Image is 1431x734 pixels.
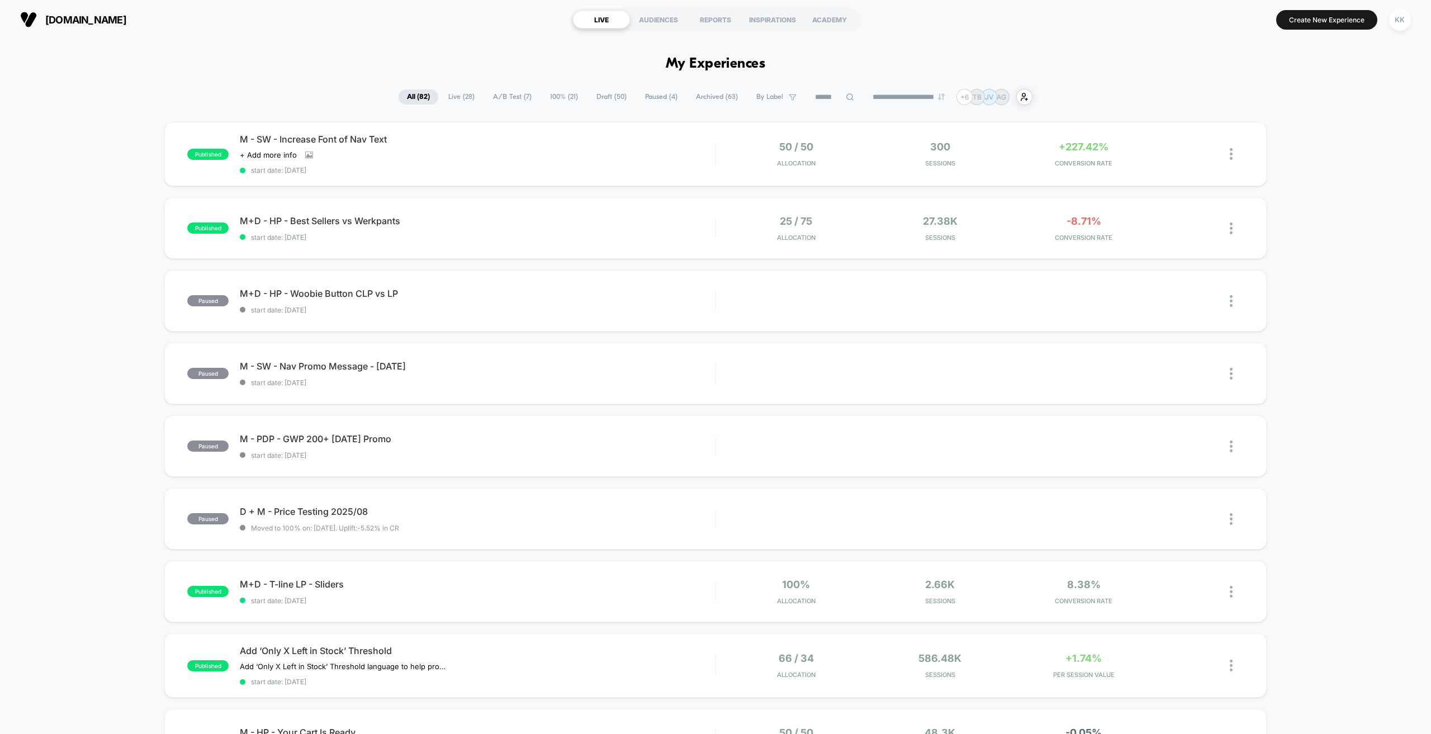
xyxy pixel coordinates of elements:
span: 2.66k [925,579,955,590]
span: M - SW - Increase Font of Nav Text [240,134,715,145]
span: +227.42% [1059,141,1108,153]
span: All ( 82 ) [399,89,438,105]
img: end [938,93,945,100]
span: start date: [DATE] [240,596,715,605]
span: A/B Test ( 7 ) [485,89,540,105]
span: Paused ( 4 ) [637,89,686,105]
span: Sessions [871,671,1009,679]
span: M+D - T-line LP - Sliders [240,579,715,590]
span: CONVERSION RATE [1015,159,1153,167]
span: start date: [DATE] [240,378,715,387]
span: Moved to 100% on: [DATE] . Uplift: -5.52% in CR [251,524,399,532]
span: published [187,222,229,234]
span: start date: [DATE] [240,166,715,174]
div: LIVE [573,11,630,29]
span: paused [187,295,229,306]
span: 66 / 34 [779,652,814,664]
span: Allocation [777,234,816,241]
div: KK [1389,9,1411,31]
span: Draft ( 50 ) [588,89,635,105]
span: Sessions [871,597,1009,605]
span: Allocation [777,671,816,679]
span: Allocation [777,597,816,605]
h1: My Experiences [666,56,766,72]
span: 100% ( 21 ) [542,89,586,105]
div: ACADEMY [801,11,858,29]
span: published [187,586,229,597]
span: M - PDP - GWP 200+ [DATE] Promo [240,433,715,444]
span: Allocation [777,159,816,167]
span: published [187,660,229,671]
span: By Label [756,93,783,101]
span: 586.48k [918,652,961,664]
span: start date: [DATE] [240,233,715,241]
span: -8.71% [1067,215,1101,227]
span: Add ‘Only X Left in Stock’ Threshold language to help promote urgency [240,662,447,671]
span: +1.74% [1065,652,1102,664]
span: paused [187,513,229,524]
div: AUDIENCES [630,11,687,29]
span: Add ‘Only X Left in Stock’ Threshold [240,645,715,656]
span: start date: [DATE] [240,306,715,314]
p: AG [997,93,1006,101]
span: M - SW - Nav Promo Message - [DATE] [240,361,715,372]
span: Sessions [871,159,1009,167]
img: close [1230,222,1233,234]
img: close [1230,368,1233,380]
span: D + M - Price Testing 2025/08 [240,506,715,517]
span: 300 [930,141,950,153]
img: close [1230,513,1233,525]
span: M+D - HP - Woobie Button CLP vs LP [240,288,715,299]
span: PER SESSION VALUE [1015,671,1153,679]
span: start date: [DATE] [240,451,715,460]
p: TB [973,93,982,101]
span: Archived ( 63 ) [688,89,746,105]
span: paused [187,441,229,452]
button: [DOMAIN_NAME] [17,11,130,29]
img: close [1230,441,1233,452]
div: + 6 [956,89,973,105]
span: [DOMAIN_NAME] [45,14,126,26]
img: close [1230,295,1233,307]
span: 25 / 75 [780,215,812,227]
span: + Add more info [240,150,297,159]
button: Create New Experience [1276,10,1377,30]
div: REPORTS [687,11,744,29]
span: published [187,149,229,160]
button: KK [1386,8,1414,31]
span: start date: [DATE] [240,678,715,686]
img: close [1230,660,1233,671]
span: CONVERSION RATE [1015,597,1153,605]
span: paused [187,368,229,379]
span: Sessions [871,234,1009,241]
img: close [1230,148,1233,160]
div: INSPIRATIONS [744,11,801,29]
span: 8.38% [1067,579,1101,590]
span: M+D - HP - Best Sellers vs Werkpants [240,215,715,226]
span: 50 / 50 [779,141,813,153]
span: Live ( 28 ) [440,89,483,105]
img: Visually logo [20,11,37,28]
span: 100% [782,579,810,590]
img: close [1230,586,1233,598]
p: JV [985,93,993,101]
span: CONVERSION RATE [1015,234,1153,241]
span: 27.38k [923,215,958,227]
